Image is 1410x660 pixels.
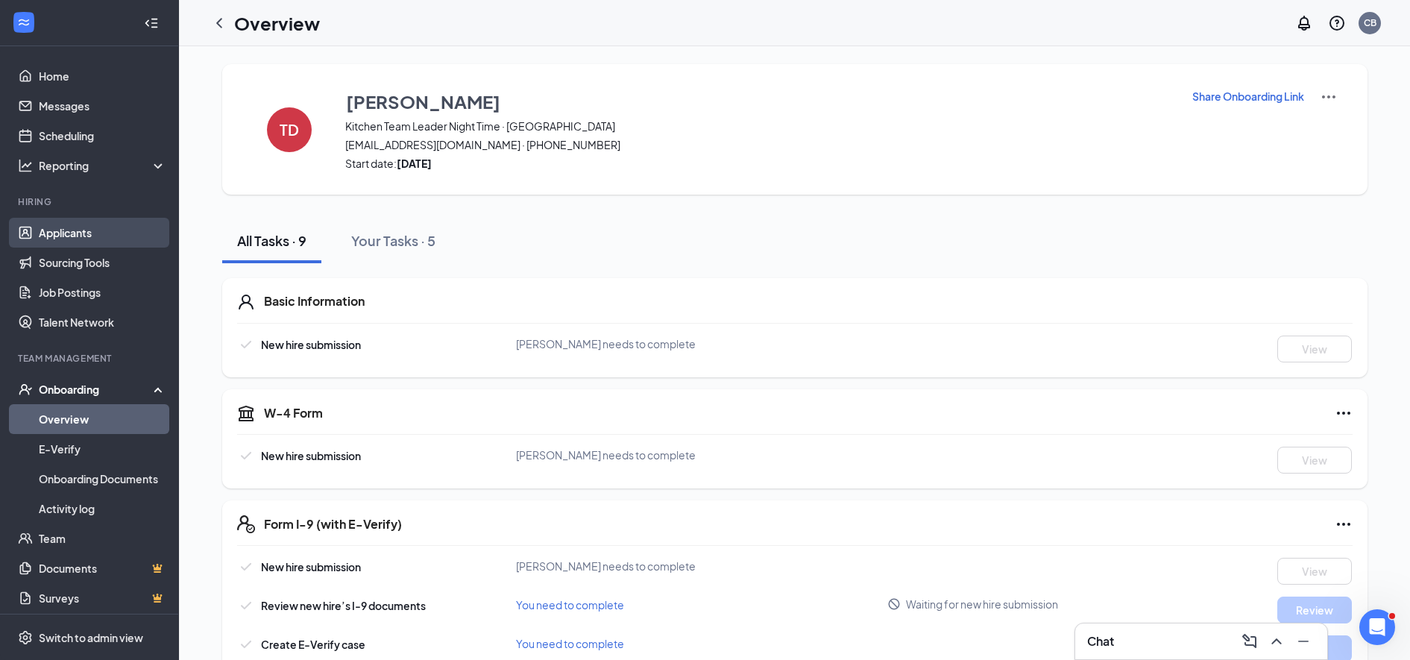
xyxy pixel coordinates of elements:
div: Hiring [18,195,163,208]
a: Talent Network [39,307,166,337]
span: Review new hire’s I-9 documents [261,599,426,612]
svg: User [237,293,255,311]
a: Home [39,61,166,91]
a: Scheduling [39,121,166,151]
h5: Basic Information [264,293,365,309]
button: TD [252,88,327,171]
a: E-Verify [39,434,166,464]
a: Overview [39,404,166,434]
span: Waiting for new hire submission [906,597,1058,612]
h3: [PERSON_NAME] [346,89,500,114]
a: Applicants [39,218,166,248]
svg: Settings [18,630,33,645]
svg: Checkmark [237,447,255,465]
p: Share Onboarding Link [1192,89,1304,104]
h5: W-4 Form [264,405,323,421]
button: ComposeMessage [1238,629,1262,653]
svg: Checkmark [237,635,255,653]
button: Review [1277,597,1352,623]
svg: Notifications [1295,14,1313,32]
div: Reporting [39,158,167,173]
svg: QuestionInfo [1328,14,1346,32]
button: ChevronUp [1265,629,1288,653]
svg: FormI9EVerifyIcon [237,515,255,533]
svg: Checkmark [237,336,255,353]
span: [EMAIL_ADDRESS][DOMAIN_NAME] · [PHONE_NUMBER] [345,137,1173,152]
a: Sourcing Tools [39,248,166,277]
a: DocumentsCrown [39,553,166,583]
a: Job Postings [39,277,166,307]
span: You need to complete [516,598,624,612]
span: [PERSON_NAME] needs to complete [516,559,696,573]
div: Your Tasks · 5 [351,231,435,250]
button: View [1277,336,1352,362]
h5: Form I-9 (with E-Verify) [264,516,402,532]
button: Minimize [1291,629,1315,653]
svg: Collapse [144,16,159,31]
a: SurveysCrown [39,583,166,613]
svg: ComposeMessage [1241,632,1259,650]
button: Share Onboarding Link [1192,88,1305,104]
a: Activity log [39,494,166,524]
a: Team [39,524,166,553]
span: Kitchen Team Leader Night Time · [GEOGRAPHIC_DATA] [345,119,1173,133]
div: Switch to admin view [39,630,143,645]
h3: Chat [1087,633,1114,650]
iframe: Intercom live chat [1359,609,1395,645]
div: Team Management [18,352,163,365]
button: [PERSON_NAME] [345,88,1173,115]
button: View [1277,447,1352,474]
h1: Overview [234,10,320,36]
svg: Checkmark [237,558,255,576]
span: Create E-Verify case [261,638,365,651]
img: More Actions [1320,88,1338,106]
span: You need to complete [516,637,624,650]
svg: Ellipses [1335,515,1353,533]
span: New hire submission [261,449,361,462]
a: Messages [39,91,166,121]
svg: Ellipses [1335,404,1353,422]
svg: ChevronLeft [210,14,228,32]
span: New hire submission [261,338,361,351]
svg: ChevronUp [1268,632,1285,650]
h4: TD [280,125,299,135]
div: Onboarding [39,382,154,397]
span: Start date: [345,156,1173,171]
svg: Minimize [1294,632,1312,650]
a: Onboarding Documents [39,464,166,494]
svg: Analysis [18,158,33,173]
svg: WorkstreamLogo [16,15,31,30]
div: CB [1364,16,1376,29]
span: [PERSON_NAME] needs to complete [516,448,696,462]
svg: UserCheck [18,382,33,397]
span: New hire submission [261,560,361,573]
svg: Blocked [887,597,901,611]
svg: Checkmark [237,597,255,615]
span: [PERSON_NAME] needs to complete [516,337,696,351]
svg: TaxGovernmentIcon [237,404,255,422]
div: All Tasks · 9 [237,231,306,250]
strong: [DATE] [397,157,432,170]
button: View [1277,558,1352,585]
